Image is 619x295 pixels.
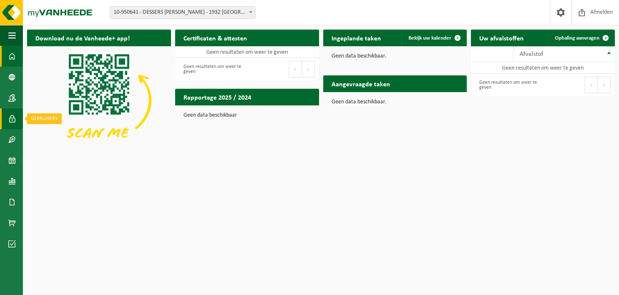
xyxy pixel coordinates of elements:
button: Next [598,77,611,93]
td: Geen resultaten om weer te geven [175,46,319,58]
button: Previous [289,61,302,77]
h2: Uw afvalstoffen [471,30,532,46]
h2: Certificaten & attesten [175,30,255,46]
p: Geen data beschikbaar. [332,53,459,59]
span: Afvalstof [520,51,543,57]
a: Bekijk rapportage [257,105,318,122]
h2: Aangevraagde taken [323,75,399,92]
a: Bekijk uw kalender [402,30,466,46]
span: Ophaling aanvragen [555,35,599,41]
span: Bekijk uw kalender [409,35,451,41]
span: 10-950641 - DESSERS HERMAN - 1932 SINT-STEVENS-WOLUWE, FRANS SMOLDERSSTRAAT 18C [110,6,255,19]
span: 10-950641 - DESSERS HERMAN - 1932 SINT-STEVENS-WOLUWE, FRANS SMOLDERSSTRAAT 18C [110,7,255,18]
button: Next [302,61,315,77]
img: Download de VHEPlus App [27,46,171,154]
td: Geen resultaten om weer te geven [471,62,615,74]
h2: Ingeplande taken [323,30,389,46]
h2: Download nu de Vanheede+ app! [27,30,138,46]
p: Geen data beschikbaar. [332,99,459,105]
div: Geen resultaten om weer te geven [475,76,539,94]
a: Ophaling aanvragen [548,30,614,46]
div: Geen resultaten om weer te geven [179,60,243,78]
p: Geen data beschikbaar [183,112,311,118]
button: Previous [584,77,598,93]
h2: Rapportage 2025 / 2024 [175,89,260,105]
